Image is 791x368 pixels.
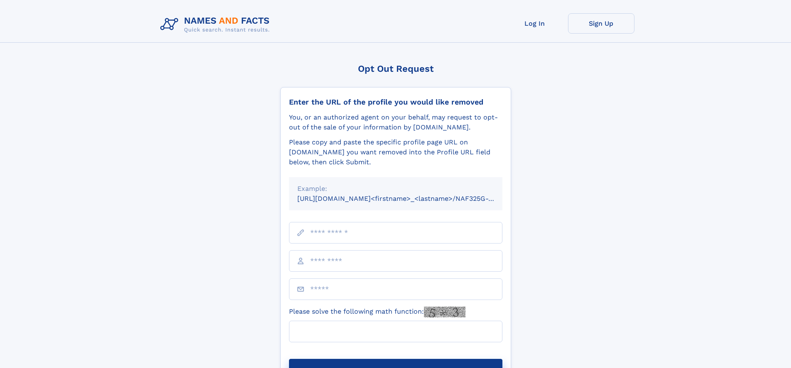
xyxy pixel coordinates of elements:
[289,137,502,167] div: Please copy and paste the specific profile page URL on [DOMAIN_NAME] you want removed into the Pr...
[280,63,511,74] div: Opt Out Request
[297,195,518,202] small: [URL][DOMAIN_NAME]<firstname>_<lastname>/NAF325G-xxxxxxxx
[568,13,634,34] a: Sign Up
[297,184,494,194] div: Example:
[289,307,465,317] label: Please solve the following math function:
[157,13,277,36] img: Logo Names and Facts
[289,112,502,132] div: You, or an authorized agent on your behalf, may request to opt-out of the sale of your informatio...
[502,13,568,34] a: Log In
[289,97,502,107] div: Enter the URL of the profile you would like removed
